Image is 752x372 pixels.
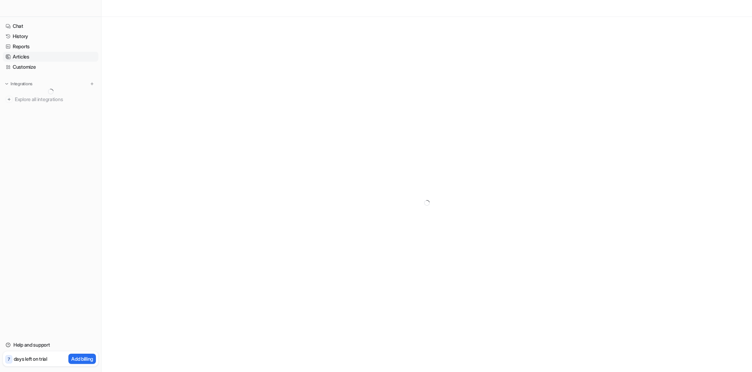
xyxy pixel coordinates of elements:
p: Add billing [71,355,93,362]
span: Explore all integrations [15,94,96,105]
a: Articles [3,52,98,62]
a: Customize [3,62,98,72]
a: Chat [3,21,98,31]
p: 7 [8,356,10,362]
a: Reports [3,42,98,51]
p: days left on trial [14,355,47,362]
p: Integrations [11,81,32,87]
button: Add billing [68,354,96,364]
img: menu_add.svg [90,81,94,86]
img: explore all integrations [6,96,13,103]
a: History [3,31,98,41]
a: Explore all integrations [3,94,98,104]
img: expand menu [4,81,9,86]
button: Integrations [3,80,35,87]
a: Help and support [3,340,98,350]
